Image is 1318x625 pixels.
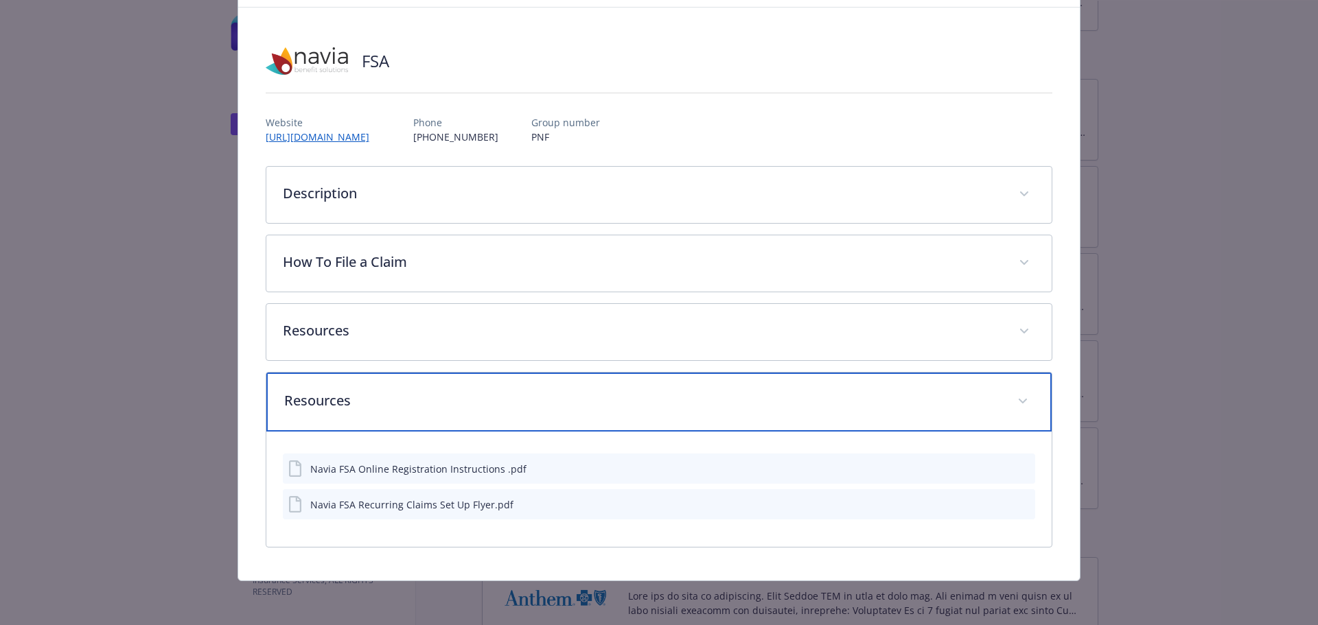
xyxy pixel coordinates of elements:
p: Resources [283,320,1003,341]
div: Resources [266,304,1052,360]
img: Navia Benefit Solutions [266,40,348,82]
p: Website [266,115,380,130]
p: How To File a Claim [283,252,1003,272]
p: Resources [284,390,1002,411]
button: download file [995,497,1006,512]
h2: FSA [362,49,389,73]
button: preview file [1017,462,1030,476]
a: [URL][DOMAIN_NAME] [266,130,380,143]
p: Phone [413,115,498,130]
div: Resources [266,432,1052,547]
button: preview file [1017,497,1030,512]
div: Navia FSA Online Registration Instructions .pdf [310,462,527,476]
p: Group number [531,115,600,130]
p: Description [283,183,1003,204]
p: [PHONE_NUMBER] [413,130,498,144]
div: Description [266,167,1052,223]
button: download file [995,462,1006,476]
div: Navia FSA Recurring Claims Set Up Flyer.pdf [310,497,513,512]
div: How To File a Claim [266,235,1052,292]
div: Resources [266,373,1052,432]
p: PNF [531,130,600,144]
